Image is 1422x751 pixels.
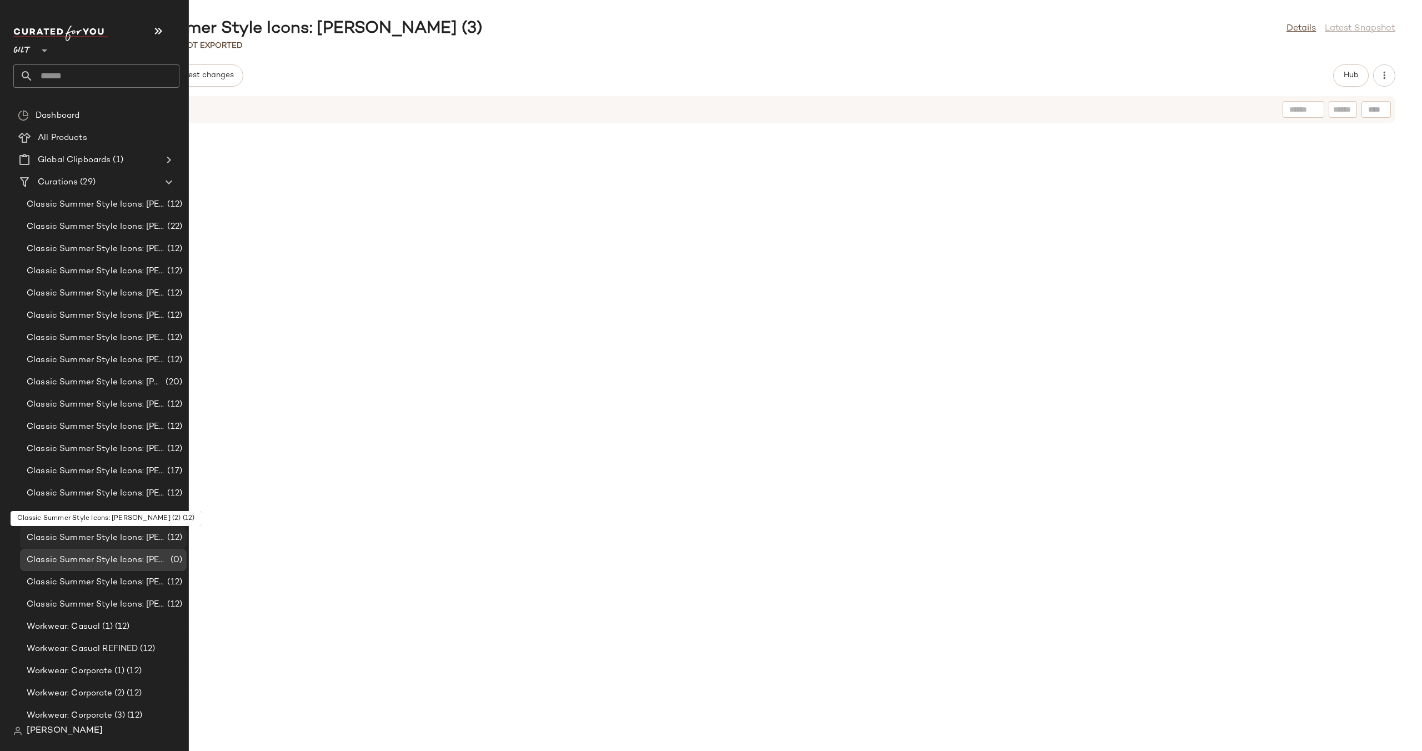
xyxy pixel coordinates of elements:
span: Classic Summer Style Icons: [PERSON_NAME] (2) [27,221,165,233]
span: Classic Summer Style Icons: [PERSON_NAME] (1) [27,509,165,522]
span: (17) [165,465,182,478]
span: Global Clipboards [38,154,111,167]
span: (1) [111,154,123,167]
span: (12) [124,687,142,700]
span: (12) [165,309,182,322]
span: (29) [78,176,96,189]
span: Classic Summer Style Icons: [PERSON_NAME] (5) [27,376,163,389]
span: Hub [1343,71,1359,80]
span: Workwear: Corporate (2) [27,687,124,700]
span: Classic Summer Style Icons: [PERSON_NAME] REFINED [27,265,165,278]
span: Workwear: Corporate (1) [27,665,124,678]
span: Classic Summer Style Icons: [PERSON_NAME] Women (1) [27,576,165,589]
span: Dashboard [36,109,79,122]
span: (12) [165,487,182,500]
span: (12) [165,198,182,211]
p: Not Exported [181,40,243,52]
a: Details [1286,22,1316,36]
span: (12) [138,643,155,655]
span: Classic Summer Style Icons: [PERSON_NAME] (3) [27,554,168,567]
span: (12) [125,709,142,722]
span: (12) [165,420,182,433]
span: (12) [124,665,142,678]
span: Curations [38,176,78,189]
span: Classic Summer Style Icons: [PERSON_NAME] [27,243,165,256]
span: Gilt [13,38,31,58]
span: (22) [165,221,182,233]
span: (12) [165,243,182,256]
span: Classic Summer Style Icons: [PERSON_NAME] REFINED (Mixed Colors) [27,465,165,478]
span: (12) [165,332,182,344]
span: Classic Summer Style Icons: [PERSON_NAME] (2) [27,532,165,544]
span: Classic Summer Style Icons: [PERSON_NAME] (3) [27,332,165,344]
img: cfy_white_logo.C9jOOHJF.svg [13,26,108,41]
span: All Products [38,132,87,144]
span: Workwear: Casual REFINED [27,643,138,655]
span: Classic Summer Style Icons: [PERSON_NAME] Women (2) [27,598,165,611]
span: (12) [165,598,182,611]
span: (12) [165,532,182,544]
div: Classic Summer Style Icons: [PERSON_NAME] (3) [71,18,482,40]
span: (20) [163,376,182,389]
span: Classic Summer Style Icons: [PERSON_NAME] (1) [27,287,165,300]
span: Classic Summer Style Icons: [PERSON_NAME] REFINED (Pink) [27,487,165,500]
span: (12) [165,354,182,367]
button: Hub [1333,64,1369,87]
span: (12) [165,576,182,589]
span: Workwear: Corporate (3) [27,709,125,722]
button: Request changes [159,64,243,87]
span: Workwear: Casual (1) [27,620,113,633]
span: Classic Summer Style Icons: [PERSON_NAME] (1) [27,198,165,211]
span: (12) [165,287,182,300]
span: Classic Summer Style Icons: [PERSON_NAME] (4) [27,354,165,367]
span: (12) [165,398,182,411]
span: [PERSON_NAME] [27,724,103,738]
span: (12) [165,265,182,278]
span: (12) [165,443,182,455]
span: Request changes [169,71,233,80]
span: Classic Summer Style Icons: [PERSON_NAME] (7) [27,420,165,433]
span: (12) [165,509,182,522]
span: (12) [113,620,130,633]
span: (0) [168,554,182,567]
img: svg%3e [13,727,22,735]
img: svg%3e [18,110,29,121]
span: Classic Summer Style Icons: [PERSON_NAME] (2) [27,309,165,322]
span: Classic Summer Style Icons: [PERSON_NAME] REFINED (Blue) [27,443,165,455]
span: Classic Summer Style Icons: [PERSON_NAME] (6) [27,398,165,411]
